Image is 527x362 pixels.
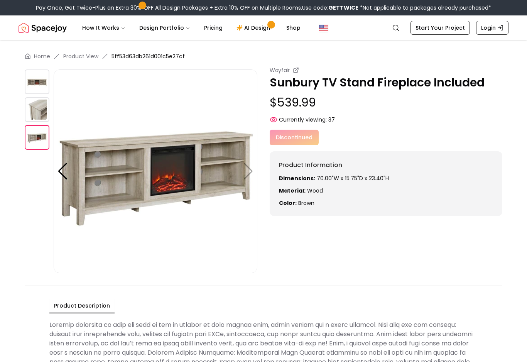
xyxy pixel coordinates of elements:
span: brown [298,199,314,207]
button: Design Portfolio [133,20,196,36]
nav: Global [19,15,508,40]
b: GETTWICE [328,4,358,12]
strong: Material: [279,187,306,195]
p: 70.00"W x 15.75"D x 23.40"H [279,174,493,182]
a: AI Design [230,20,279,36]
p: Sunbury TV Stand Fireplace Included [270,76,502,90]
span: Wood [307,187,323,195]
small: Wayfair [270,66,290,74]
span: 37 [328,116,335,123]
span: Use code: [302,4,358,12]
span: Currently viewing: [279,116,327,123]
img: https://storage.googleapis.com/spacejoy-main/assets/5ff53d63db261d001c5e27cf/product_2_0ogbh07i4m7o [54,69,257,273]
button: How It Works [76,20,132,36]
li: Product View [63,52,98,60]
span: *Not applicable to packages already purchased* [358,4,491,12]
img: https://storage.googleapis.com/spacejoy-main/assets/5ff53d63db261d001c5e27cf/product_0_jda1226g593 [25,69,49,94]
a: Shop [280,20,307,36]
a: Login [476,21,508,35]
p: $539.99 [270,96,502,110]
img: United States [319,23,328,32]
h6: Product Information [279,161,493,170]
img: https://storage.googleapis.com/spacejoy-main/assets/5ff53d63db261d001c5e27cf/product_2_0ogbh07i4m7o [25,125,49,150]
a: Pricing [198,20,229,36]
nav: breadcrumb [25,52,502,60]
img: Spacejoy Logo [19,20,67,36]
a: Spacejoy [19,20,67,36]
img: https://storage.googleapis.com/spacejoy-main/assets/5ff53d63db261d001c5e27cf/product_1_1410dkfb7467 [25,97,49,122]
a: Start Your Project [410,21,470,35]
nav: Main [76,20,307,36]
span: 5ff53d63db261d001c5e27cf [111,52,185,60]
strong: Dimensions: [279,174,315,182]
strong: Color: [279,199,297,207]
div: Pay Once, Get Twice-Plus an Extra 30% OFF All Design Packages + Extra 10% OFF on Multiple Rooms. [36,4,491,12]
button: Product Description [49,299,115,313]
a: Home [34,52,50,60]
